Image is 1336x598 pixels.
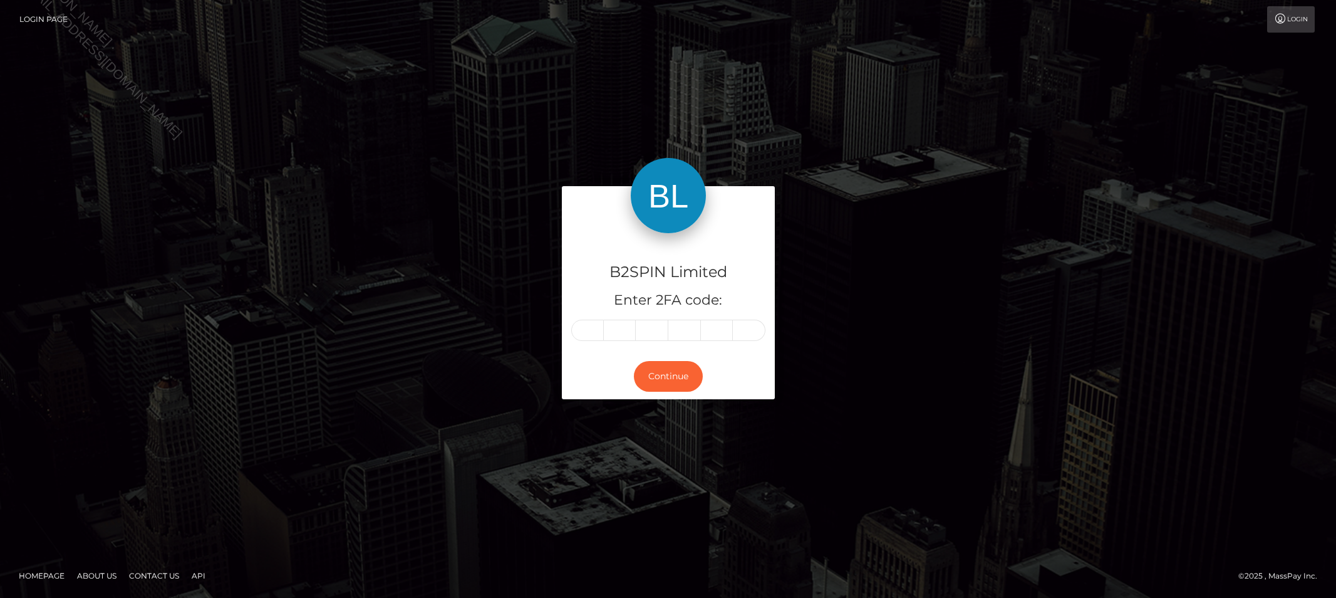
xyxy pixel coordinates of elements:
[14,566,70,585] a: Homepage
[124,566,184,585] a: Contact Us
[571,261,765,283] h4: B2SPIN Limited
[631,158,706,233] img: B2SPIN Limited
[19,6,68,33] a: Login Page
[634,361,703,392] button: Continue
[187,566,210,585] a: API
[571,291,765,310] h5: Enter 2FA code:
[1238,569,1327,583] div: © 2025 , MassPay Inc.
[1267,6,1315,33] a: Login
[72,566,122,585] a: About Us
